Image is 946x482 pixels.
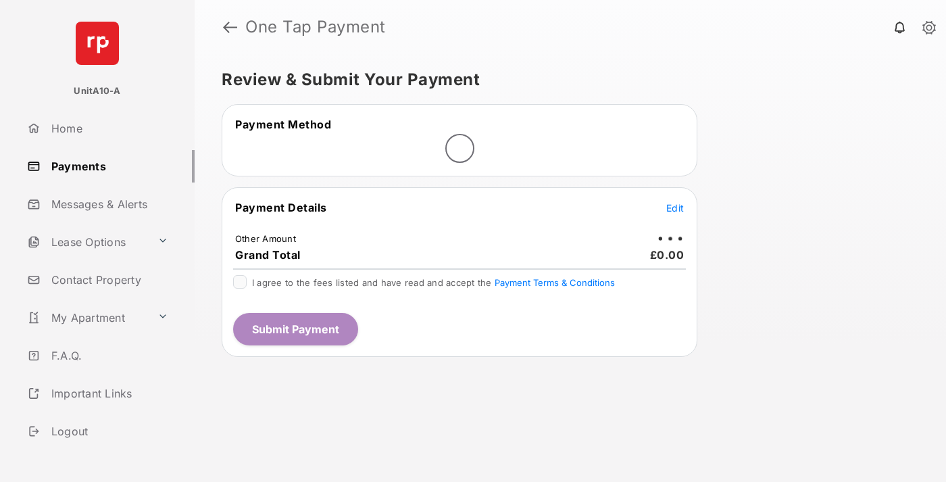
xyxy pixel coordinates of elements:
[22,226,152,258] a: Lease Options
[495,277,615,288] button: I agree to the fees listed and have read and accept the
[22,264,195,296] a: Contact Property
[234,233,297,245] td: Other Amount
[222,72,908,88] h5: Review & Submit Your Payment
[666,201,684,214] button: Edit
[22,377,174,410] a: Important Links
[22,112,195,145] a: Home
[235,118,331,131] span: Payment Method
[22,150,195,183] a: Payments
[650,248,684,262] span: £0.00
[235,201,327,214] span: Payment Details
[233,313,358,345] button: Submit Payment
[76,22,119,65] img: svg+xml;base64,PHN2ZyB4bWxucz0iaHR0cDovL3d3dy53My5vcmcvMjAwMC9zdmciIHdpZHRoPSI2NCIgaGVpZ2h0PSI2NC...
[74,85,120,98] p: UnitA10-A
[252,277,615,288] span: I agree to the fees listed and have read and accept the
[22,415,195,448] a: Logout
[22,302,152,334] a: My Apartment
[22,339,195,372] a: F.A.Q.
[235,248,301,262] span: Grand Total
[666,202,684,214] span: Edit
[245,19,386,35] strong: One Tap Payment
[22,188,195,220] a: Messages & Alerts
